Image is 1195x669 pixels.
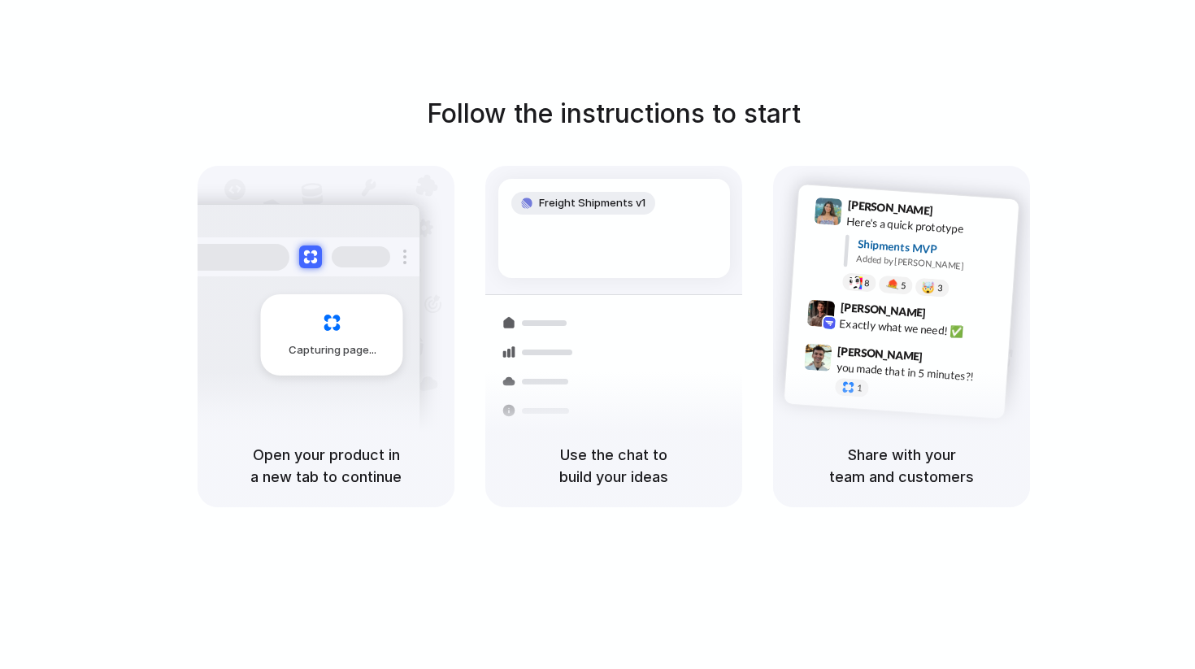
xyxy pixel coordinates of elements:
[539,195,645,211] span: Freight Shipments v1
[793,444,1010,488] h5: Share with your team and customers
[846,213,1009,241] div: Here's a quick prototype
[864,279,870,288] span: 8
[857,236,1007,263] div: Shipments MVP
[901,281,906,290] span: 5
[922,282,936,294] div: 🤯
[937,284,943,293] span: 3
[839,315,1002,343] div: Exactly what we need! ✅
[857,384,863,393] span: 1
[847,196,933,219] span: [PERSON_NAME]
[928,350,961,370] span: 9:47 AM
[837,342,923,366] span: [PERSON_NAME]
[427,94,801,133] h1: Follow the instructions to start
[505,444,723,488] h5: Use the chat to build your ideas
[289,342,379,358] span: Capturing page
[931,306,964,326] span: 9:42 AM
[836,359,998,387] div: you made that in 5 minutes?!
[840,298,926,322] span: [PERSON_NAME]
[856,252,1006,276] div: Added by [PERSON_NAME]
[938,204,971,224] span: 9:41 AM
[217,444,435,488] h5: Open your product in a new tab to continue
